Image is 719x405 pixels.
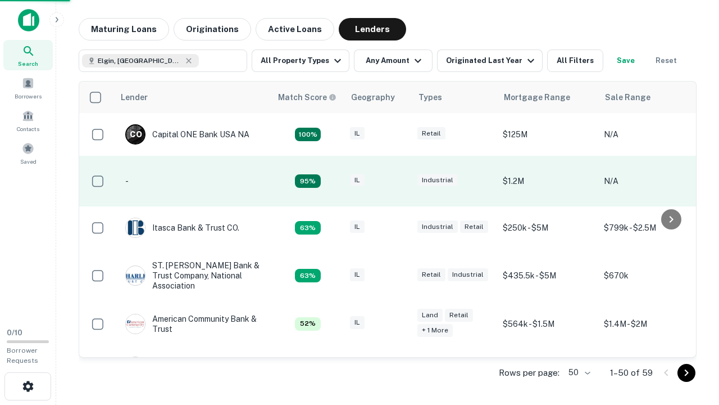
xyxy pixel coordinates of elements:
[497,82,598,113] th: Mortgage Range
[125,260,260,291] div: ST. [PERSON_NAME] Bank & Trust Company, National Association
[125,357,248,377] div: Republic Bank Of Chicago
[295,128,321,141] div: Capitalize uses an advanced AI algorithm to match your search with the best lender. The match sco...
[598,206,699,249] td: $799k - $2.5M
[417,174,458,187] div: Industrial
[98,56,182,66] span: Elgin, [GEOGRAPHIC_DATA], [GEOGRAPHIC_DATA]
[125,314,260,334] div: American Community Bank & Trust
[350,127,365,140] div: IL
[497,249,598,303] td: $435.5k - $5M
[547,49,603,72] button: All Filters
[79,18,169,40] button: Maturing Loans
[605,91,650,104] div: Sale Range
[114,82,271,113] th: Lender
[418,91,442,104] div: Types
[608,49,644,72] button: Save your search to get updates of matches that match your search criteria.
[677,364,695,382] button: Go to next page
[417,324,453,337] div: + 1 more
[417,309,443,322] div: Land
[125,175,129,187] p: -
[448,268,488,281] div: Industrial
[121,91,148,104] div: Lender
[350,268,365,281] div: IL
[130,129,142,141] p: C O
[354,49,433,72] button: Any Amount
[278,91,334,103] h6: Match Score
[350,220,365,233] div: IL
[417,127,445,140] div: Retail
[598,249,699,303] td: $670k
[598,82,699,113] th: Sale Range
[417,268,445,281] div: Retail
[598,113,699,156] td: N/A
[7,346,38,364] span: Borrower Requests
[295,221,321,235] div: Capitalize uses an advanced AI algorithm to match your search with the best lender. The match sco...
[125,218,239,238] div: Itasca Bank & Trust CO.
[126,266,145,285] img: picture
[126,314,145,334] img: picture
[17,124,39,133] span: Contacts
[351,91,395,104] div: Geography
[126,218,145,237] img: picture
[295,174,321,188] div: Capitalize uses an advanced AI algorithm to match your search with the best lender. The match sco...
[497,113,598,156] td: $125M
[598,303,699,345] td: $1.4M - $2M
[271,82,344,113] th: Capitalize uses an advanced AI algorithm to match your search with the best lender. The match sco...
[3,73,53,103] a: Borrowers
[460,220,488,233] div: Retail
[417,220,458,233] div: Industrial
[497,345,598,388] td: $500k - $880.5k
[564,364,592,381] div: 50
[20,157,37,166] span: Saved
[437,49,543,72] button: Originated Last Year
[295,317,321,331] div: Capitalize uses an advanced AI algorithm to match your search with the best lender. The match sco...
[125,124,249,145] div: Capital ONE Bank USA NA
[18,9,39,31] img: capitalize-icon.png
[610,366,653,380] p: 1–50 of 59
[663,315,719,369] iframe: Chat Widget
[3,105,53,136] a: Contacts
[3,40,53,70] a: Search
[648,49,684,72] button: Reset
[598,345,699,388] td: N/A
[446,54,538,67] div: Originated Last Year
[278,91,336,103] div: Capitalize uses an advanced AI algorithm to match your search with the best lender. The match sco...
[15,92,42,101] span: Borrowers
[18,59,38,68] span: Search
[412,82,497,113] th: Types
[339,18,406,40] button: Lenders
[350,316,365,329] div: IL
[7,328,22,337] span: 0 / 10
[252,49,349,72] button: All Property Types
[3,138,53,168] a: Saved
[497,206,598,249] td: $250k - $5M
[497,303,598,345] td: $564k - $1.5M
[174,18,251,40] button: Originations
[126,357,145,376] img: picture
[256,18,334,40] button: Active Loans
[504,91,570,104] div: Mortgage Range
[344,82,412,113] th: Geography
[445,309,473,322] div: Retail
[598,156,699,206] td: N/A
[497,156,598,206] td: $1.2M
[295,269,321,282] div: Capitalize uses an advanced AI algorithm to match your search with the best lender. The match sco...
[350,174,365,187] div: IL
[499,366,559,380] p: Rows per page:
